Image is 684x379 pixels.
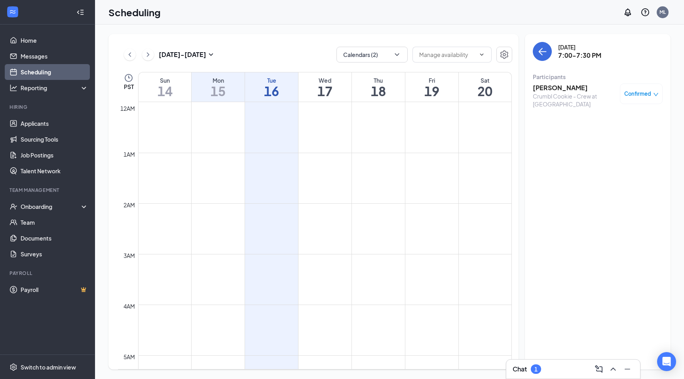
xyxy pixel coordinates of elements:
[533,42,552,61] button: back-button
[122,150,137,159] div: 1am
[393,51,401,59] svg: ChevronDown
[623,8,633,17] svg: Notifications
[607,363,619,375] button: ChevronUp
[21,116,88,131] a: Applicants
[479,51,485,58] svg: ChevronDown
[594,364,604,374] svg: ComposeMessage
[459,84,511,98] h1: 20
[139,72,191,102] a: September 14, 2025
[9,270,87,277] div: Payroll
[122,352,137,361] div: 5am
[336,47,408,63] button: Calendars (2)ChevronDown
[192,76,245,84] div: Mon
[21,84,89,92] div: Reporting
[608,364,618,374] svg: ChevronUp
[21,203,82,210] div: Onboarding
[21,214,88,230] a: Team
[9,104,87,110] div: Hiring
[9,203,17,210] svg: UserCheck
[9,8,17,16] svg: WorkstreamLogo
[533,83,616,92] h3: [PERSON_NAME]
[108,6,161,19] h1: Scheduling
[538,47,547,56] svg: ArrowLeft
[500,50,509,59] svg: Settings
[533,73,663,81] div: Participants
[405,76,458,84] div: Fri
[558,43,601,51] div: [DATE]
[9,84,17,92] svg: Analysis
[124,49,136,61] button: ChevronLeft
[533,92,616,108] div: Crumbl Cookie - Crew at [GEOGRAPHIC_DATA]
[159,50,206,59] h3: [DATE] - [DATE]
[21,363,76,371] div: Switch to admin view
[122,302,137,311] div: 4am
[298,84,351,98] h1: 17
[21,32,88,48] a: Home
[21,246,88,262] a: Surveys
[623,364,632,374] svg: Minimize
[21,131,88,147] a: Sourcing Tools
[621,363,634,375] button: Minimize
[119,104,137,113] div: 12am
[405,84,458,98] h1: 19
[192,84,245,98] h1: 15
[206,50,216,59] svg: SmallChevronDown
[126,50,134,59] svg: ChevronLeft
[459,76,511,84] div: Sat
[122,201,137,209] div: 2am
[624,90,651,98] span: Confirmed
[192,72,245,102] a: September 15, 2025
[352,72,405,102] a: September 18, 2025
[144,50,152,59] svg: ChevronRight
[245,76,298,84] div: Tue
[653,92,659,97] span: down
[139,76,191,84] div: Sun
[405,72,458,102] a: September 19, 2025
[298,72,351,102] a: September 17, 2025
[419,50,475,59] input: Manage availability
[513,365,527,373] h3: Chat
[352,84,405,98] h1: 18
[593,363,605,375] button: ComposeMessage
[21,282,88,298] a: PayrollCrown
[9,187,87,193] div: Team Management
[21,163,88,179] a: Talent Network
[21,147,88,163] a: Job Postings
[76,8,84,16] svg: Collapse
[659,9,666,15] div: ML
[142,49,154,61] button: ChevronRight
[21,48,88,64] a: Messages
[298,76,351,84] div: Wed
[245,84,298,98] h1: 16
[124,73,133,83] svg: Clock
[21,230,88,246] a: Documents
[534,366,538,373] div: 1
[245,72,298,102] a: September 16, 2025
[640,8,650,17] svg: QuestionInfo
[9,363,17,371] svg: Settings
[657,352,676,371] div: Open Intercom Messenger
[459,72,511,102] a: September 20, 2025
[124,83,134,91] span: PST
[558,51,601,60] h3: 7:00-7:30 PM
[122,251,137,260] div: 3am
[352,76,405,84] div: Thu
[496,47,512,63] button: Settings
[21,64,88,80] a: Scheduling
[139,84,191,98] h1: 14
